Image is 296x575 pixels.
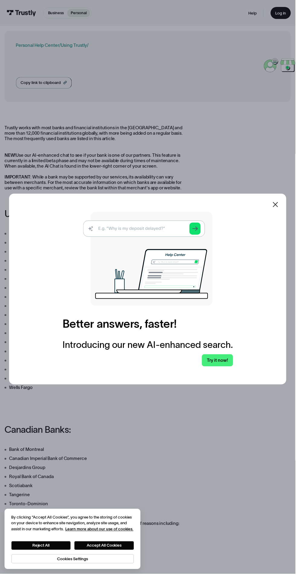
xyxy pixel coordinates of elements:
[66,528,134,533] a: More information about your privacy, opens in a new tab
[5,510,141,570] div: Cookie banner
[63,341,233,351] div: Introducing our new AI-enhanced search.
[202,355,233,367] a: Try it now!
[11,516,134,565] div: Privacy
[75,543,134,551] button: Accept All Cookies
[11,543,71,551] button: Reject All
[11,516,134,533] div: By clicking “Accept All Cookies”, you agree to the storing of cookies on your device to enhance s...
[11,556,134,565] button: Cookies Settings
[63,318,178,332] h2: Better answers, faster!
